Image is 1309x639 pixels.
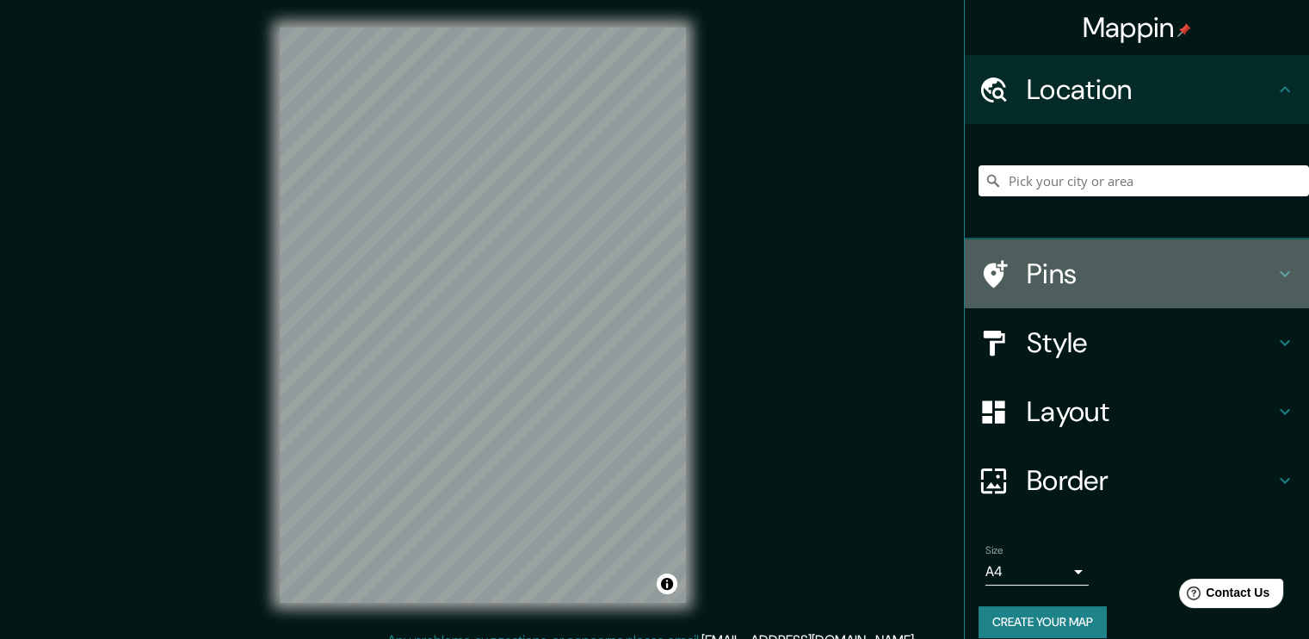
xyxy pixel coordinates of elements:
[965,377,1309,446] div: Layout
[280,28,686,603] canvas: Map
[1027,72,1275,107] h4: Location
[1027,394,1275,429] h4: Layout
[965,308,1309,377] div: Style
[1027,257,1275,291] h4: Pins
[1083,10,1192,45] h4: Mappin
[965,446,1309,515] div: Border
[1156,572,1290,620] iframe: Help widget launcher
[1177,23,1191,37] img: pin-icon.png
[979,165,1309,196] input: Pick your city or area
[965,239,1309,308] div: Pins
[985,543,1003,558] label: Size
[965,55,1309,124] div: Location
[985,558,1089,586] div: A4
[657,574,677,594] button: Toggle attribution
[979,606,1107,638] button: Create your map
[1027,463,1275,498] h4: Border
[1027,326,1275,360] h4: Style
